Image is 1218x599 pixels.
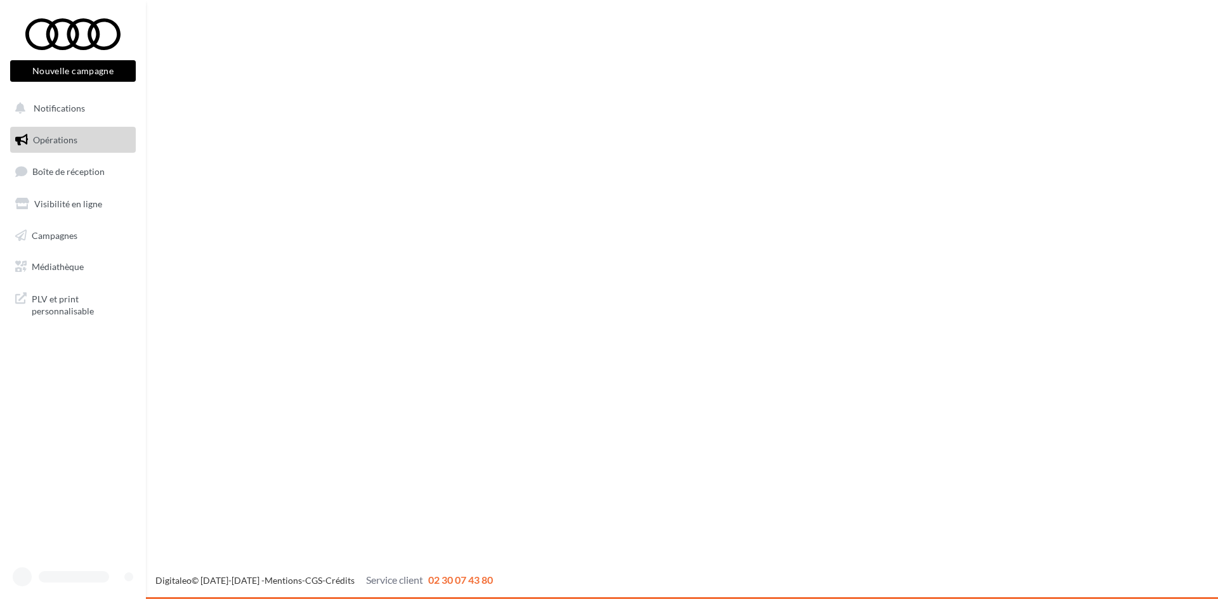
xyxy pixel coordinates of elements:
span: Médiathèque [32,261,84,272]
button: Nouvelle campagne [10,60,136,82]
span: Opérations [33,134,77,145]
a: CGS [305,575,322,586]
span: Service client [366,574,423,586]
a: PLV et print personnalisable [8,285,138,323]
a: Médiathèque [8,254,138,280]
button: Notifications [8,95,133,122]
span: Campagnes [32,229,77,240]
span: © [DATE]-[DATE] - - - [155,575,493,586]
span: 02 30 07 43 80 [428,574,493,586]
span: Visibilité en ligne [34,198,102,209]
a: Crédits [325,575,355,586]
span: Notifications [34,103,85,113]
a: Mentions [265,575,302,586]
span: Boîte de réception [32,166,105,177]
a: Visibilité en ligne [8,191,138,217]
a: Opérations [8,127,138,153]
a: Campagnes [8,222,138,249]
span: PLV et print personnalisable [32,290,131,318]
a: Boîte de réception [8,158,138,185]
a: Digitaleo [155,575,192,586]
